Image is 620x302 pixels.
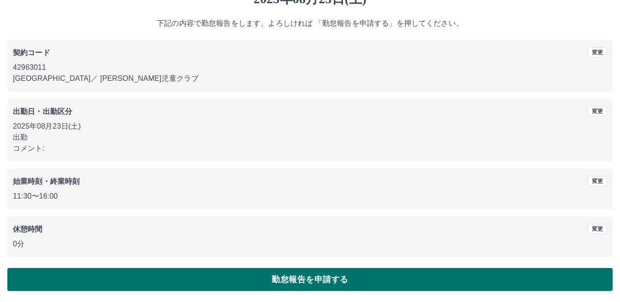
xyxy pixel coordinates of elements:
[588,176,607,186] button: 変更
[13,225,43,233] b: 休憩時間
[13,239,607,250] p: 0分
[13,132,607,143] p: 出勤
[7,268,613,291] button: 勤怠報告を申請する
[13,191,607,202] p: 11:30 〜 16:00
[588,224,607,234] button: 変更
[13,62,607,73] p: 42963011
[588,106,607,116] button: 変更
[7,18,613,29] p: 下記の内容で勤怠報告をします。よろしければ 「勤怠報告を申請する」を押してください。
[13,49,50,57] b: 契約コード
[13,73,607,84] p: [GEOGRAPHIC_DATA] ／ [PERSON_NAME]児童クラブ
[13,108,72,115] b: 出勤日・出勤区分
[588,47,607,57] button: 変更
[13,143,607,154] p: コメント:
[13,121,607,132] p: 2025年08月23日(土)
[13,177,80,185] b: 始業時刻・終業時刻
